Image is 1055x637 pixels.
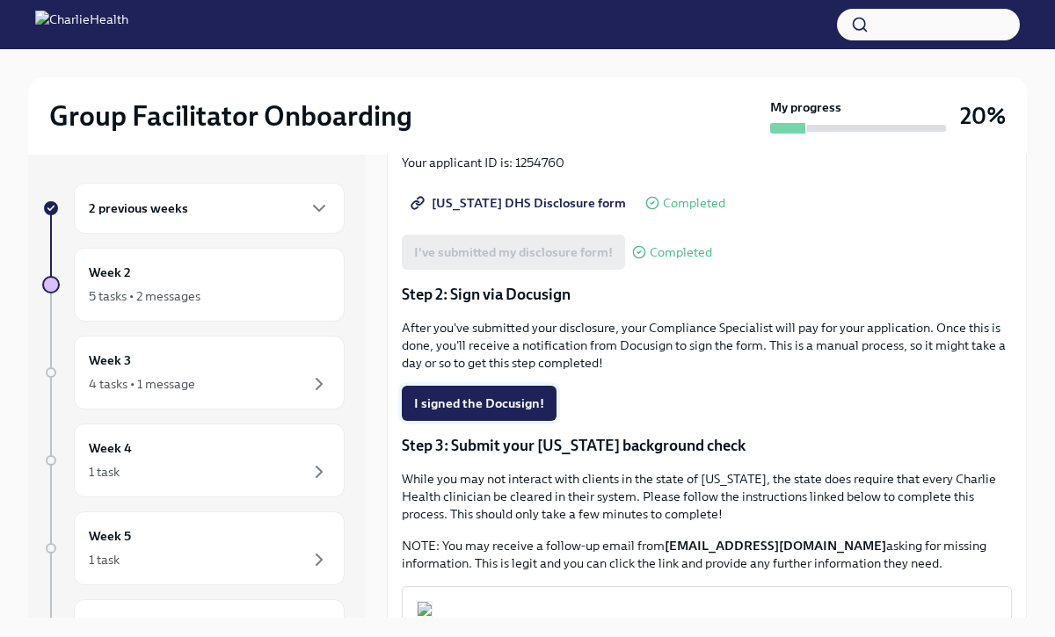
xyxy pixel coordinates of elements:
[42,248,345,322] a: Week 25 tasks • 2 messages
[89,375,195,393] div: 4 tasks • 1 message
[89,614,132,633] h6: Week 6
[42,511,345,585] a: Week 51 task
[402,185,638,221] a: [US_STATE] DHS Disclosure form
[402,537,1012,572] p: NOTE: You may receive a follow-up email from asking for missing information. This is legit and yo...
[414,194,626,212] span: [US_STATE] DHS Disclosure form
[42,423,345,497] a: Week 41 task
[49,98,412,134] h2: Group Facilitator Onboarding
[89,351,131,370] h6: Week 3
[42,336,345,409] a: Week 34 tasks • 1 message
[89,438,132,458] h6: Week 4
[665,538,886,554] strong: [EMAIL_ADDRESS][DOMAIN_NAME]
[402,386,557,421] button: I signed the Docusign!
[74,183,345,234] div: 2 previous weeks
[89,287,200,305] div: 5 tasks • 2 messages
[89,526,131,546] h6: Week 5
[402,154,1012,171] p: Your applicant ID is: 1254760
[89,199,188,218] h6: 2 previous weeks
[89,463,120,481] div: 1 task
[960,100,1006,132] h3: 20%
[35,11,128,39] img: CharlieHealth
[402,284,1012,305] p: Step 2: Sign via Docusign
[89,551,120,568] div: 1 task
[770,98,841,116] strong: My progress
[402,319,1012,372] p: After you've submitted your disclosure, your Compliance Specialist will pay for your application....
[663,197,725,210] span: Completed
[650,246,712,259] span: Completed
[402,435,1012,456] p: Step 3: Submit your [US_STATE] background check
[402,470,1012,523] p: While you may not interact with clients in the state of [US_STATE], the state does require that e...
[414,395,544,412] span: I signed the Docusign!
[89,263,131,282] h6: Week 2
